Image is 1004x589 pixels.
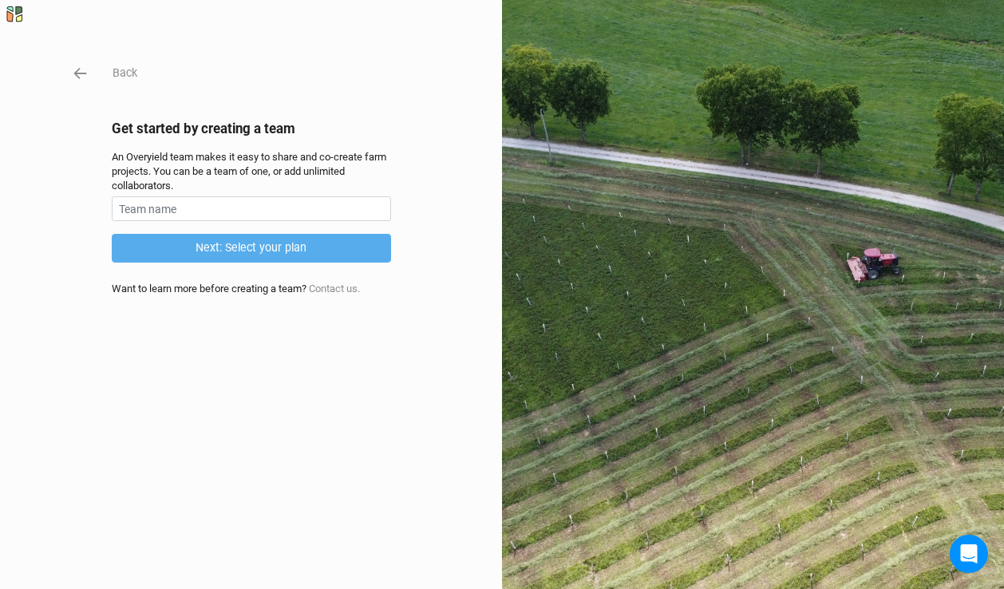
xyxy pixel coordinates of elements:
[112,64,138,82] button: Back
[112,234,391,262] button: Next: Select your plan
[112,150,391,194] div: An Overyield team makes it easy to share and co-create farm projects. You can be a team of one, o...
[950,535,988,573] div: Open Intercom Messenger
[309,283,360,294] a: Contact us.
[112,282,391,296] div: Want to learn more before creating a team?
[112,121,391,136] h2: Get started by creating a team
[112,196,391,221] input: Team name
